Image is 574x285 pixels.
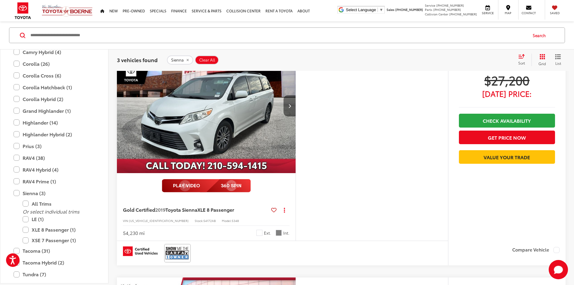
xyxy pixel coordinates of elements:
[14,269,95,280] label: Tundra (7)
[123,206,269,213] a: Gold Certified2019Toyota SiennaXLE 8 Passenger
[436,3,464,8] span: [PHONE_NUMBER]
[14,188,95,198] label: Sienna (3)
[162,179,251,192] img: full motion video
[199,57,215,62] span: Clear All
[532,54,550,66] button: Grid View
[459,150,555,164] a: Value Your Trade
[279,204,290,215] button: Actions
[346,8,383,12] a: Select Language​
[117,56,158,63] span: 3 vehicles found
[481,11,494,15] span: Service
[449,12,477,16] span: [PHONE_NUMBER]
[459,114,555,127] a: Check Availability
[14,176,95,186] label: RAV4 Prime (1)
[14,245,95,256] label: Tacoma (31)
[171,57,184,62] span: Sienna
[14,46,95,57] label: Camry Hybrid (4)
[379,8,383,12] span: ▼
[123,230,145,236] div: 54,230 mi
[14,257,95,268] label: Tacoma Hybrid (2)
[23,224,95,235] label: XLE 8 Passenger (1)
[42,5,93,17] img: Vic Vaughan Toyota of Boerne
[501,11,515,15] span: Map
[23,207,80,214] i: Or select individual trims
[14,164,95,175] label: RAV4 Hybrid (4)
[155,206,165,213] span: 2019
[30,28,527,43] input: Search by Make, Model, or Keyword
[14,70,95,81] label: Corolla Cross (6)
[197,206,234,213] span: XLE 8 Passenger
[165,245,190,261] img: View CARFAX report
[276,230,282,236] span: Ash
[167,55,193,64] button: remove Sienna
[283,230,290,236] span: Int.
[14,58,95,69] label: Corolla (26)
[117,39,296,173] img: 2019 Toyota Sienna XLE 8 Passenger
[222,218,232,223] span: Model:
[284,207,285,212] span: dropdown dots
[425,7,432,12] span: Parts
[203,218,216,223] span: 54172AB
[195,218,203,223] span: Stock:
[522,11,536,15] span: Contact
[549,260,568,279] button: Toggle Chat Window
[555,60,561,65] span: List
[14,152,95,163] label: RAV4 (38)
[195,55,219,64] button: Clear All
[395,7,423,12] span: [PHONE_NUMBER]
[14,141,95,151] label: Prius (3)
[23,198,95,209] label: All Trims
[23,214,95,224] label: LE (1)
[459,131,555,144] button: Get Price Now
[14,105,95,116] label: Grand Highlander (1)
[515,54,532,66] button: Select sort value
[549,260,568,279] svg: Start Chat
[512,247,560,253] label: Compare Vehicle
[123,206,155,213] span: Gold Certified
[284,95,296,116] button: Next image
[232,218,239,223] span: 5348
[425,12,448,16] span: Collision Center
[123,218,129,223] span: VIN:
[14,93,95,104] label: Corolla Hybrid (2)
[387,7,394,12] span: Sales
[14,117,95,128] label: Highlander (14)
[264,230,271,236] span: Ext.
[129,218,189,223] span: [US_VEHICLE_IDENTIFICATION_NUMBER]
[165,206,197,213] span: Toyota Sienna
[548,11,561,15] span: Saved
[518,60,525,65] span: Sort
[346,8,376,12] span: Select Language
[527,28,554,43] button: Search
[425,3,435,8] span: Service
[14,82,95,92] label: Corolla Hatchback (1)
[117,39,296,173] a: 2019 Toyota Sienna XLE 8 Passenger2019 Toyota Sienna XLE 8 Passenger2019 Toyota Sienna XLE 8 Pass...
[433,7,461,12] span: [PHONE_NUMBER]
[14,129,95,139] label: Highlander Hybrid (2)
[459,72,555,87] span: $27,200
[23,235,95,245] label: XSE 7 Passenger (1)
[123,246,158,256] img: Toyota Certified Used Vehicles
[117,39,296,173] div: 2019 Toyota Sienna XLE 8 Passenger 0
[538,61,546,66] span: Grid
[256,230,262,236] span: White
[550,54,566,66] button: List View
[459,90,555,97] span: [DATE] Price:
